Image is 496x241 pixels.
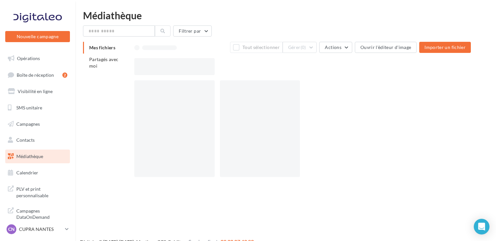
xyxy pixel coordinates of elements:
[419,42,471,53] button: Importer un fichier
[325,44,341,50] span: Actions
[230,42,282,53] button: Tout sélectionner
[4,166,71,180] a: Calendrier
[16,206,67,220] span: Campagnes DataOnDemand
[4,68,71,82] a: Boîte de réception2
[16,105,42,110] span: SMS unitaire
[83,10,488,20] div: Médiathèque
[16,170,38,175] span: Calendrier
[5,223,70,235] a: CN CUPRA NANTES
[4,52,71,65] a: Opérations
[319,42,352,53] button: Actions
[16,121,40,126] span: Campagnes
[4,101,71,115] a: SMS unitaire
[89,45,115,50] span: Mes fichiers
[17,56,40,61] span: Opérations
[16,185,67,199] span: PLV et print personnalisable
[8,226,15,233] span: CN
[301,45,306,50] span: (0)
[4,85,71,98] a: Visibilité en ligne
[16,137,35,143] span: Contacts
[283,42,317,53] button: Gérer(0)
[474,219,489,234] div: Open Intercom Messenger
[173,25,212,37] button: Filtrer par
[5,31,70,42] button: Nouvelle campagne
[4,204,71,223] a: Campagnes DataOnDemand
[4,150,71,163] a: Médiathèque
[62,72,67,78] div: 2
[19,226,62,233] p: CUPRA NANTES
[424,44,466,50] span: Importer un fichier
[18,88,53,94] span: Visibilité en ligne
[4,182,71,201] a: PLV et print personnalisable
[16,153,43,159] span: Médiathèque
[4,117,71,131] a: Campagnes
[4,133,71,147] a: Contacts
[89,56,119,69] span: Partagés avec moi
[17,72,54,77] span: Boîte de réception
[355,42,417,53] button: Ouvrir l'éditeur d'image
